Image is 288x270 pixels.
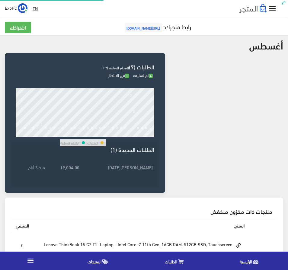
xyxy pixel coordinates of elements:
a: EN [30,3,40,14]
td: منذ 3 أيام [16,162,46,172]
span: في الانتظار [108,71,129,79]
i:  [268,4,277,13]
span: 6 [149,74,153,78]
img: ... [18,3,27,13]
span: ExpPC [5,4,17,11]
h2: أغسطس [249,40,283,50]
div: 18 [94,133,98,137]
span: [URL][DOMAIN_NAME] [125,23,162,32]
span: القطع المباعة (19) [101,64,129,71]
i:  [27,257,34,265]
strong: 19,004.00 [60,164,79,170]
a: الرئيسية [213,253,288,268]
span: 1 [125,74,129,78]
th: المنتج [34,219,249,232]
div: 26 [128,133,132,137]
div: 30 [144,133,149,137]
h3: منتجات ذات مخزون منخفض [16,208,272,214]
div: 10 [61,133,65,137]
div: 20 [103,133,107,137]
div: 24 [119,133,123,137]
div: 8 [53,133,56,137]
td: القطع المباعة [60,139,80,146]
a: المنتجات [61,253,138,268]
img: . [239,4,267,13]
div: 4 [37,133,39,137]
span: الطلبات [165,258,177,265]
a: اشتراكك [5,22,31,33]
div: 28 [136,133,140,137]
th: المتبقي [11,219,34,232]
div: 14 [78,133,82,137]
h3: الطلبات الجديدة (1) [16,147,154,152]
a: ... ExpPC [5,3,27,13]
span: تم تسليمه [133,71,153,79]
div: 16 [86,133,90,137]
td: [PERSON_NAME][DATE] [81,162,154,172]
span: الرئيسية [240,258,252,265]
div: 2 [28,133,30,137]
td: 0 [11,232,34,258]
div: 22 [111,133,115,137]
a: رابط متجرك:[URL][DOMAIN_NAME] [123,21,191,32]
span: المنتجات [88,258,101,265]
td: الطلبات [87,139,98,146]
div: 12 [69,133,73,137]
td: Lenovo ThinkBook 15 G2 ITL Laptop - Intel Core i7 11th Gen, 16GB RAM, 512GB SSD, Touchscreen [34,232,249,258]
div: 6 [45,133,47,137]
h3: الطلبات (7) [16,64,154,70]
a: الطلبات [138,253,213,268]
u: EN [33,5,38,12]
